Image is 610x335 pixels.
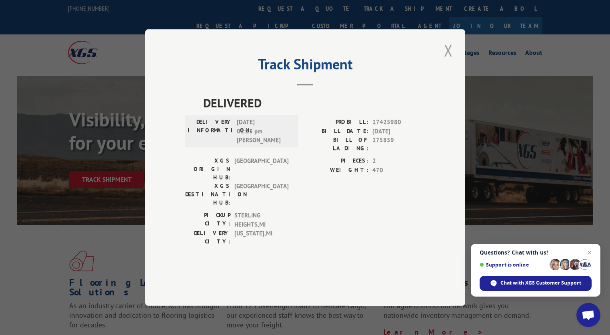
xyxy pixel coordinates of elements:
span: DELIVERED [203,94,425,112]
label: PIECES: [305,156,368,166]
span: 2 [372,156,425,166]
label: BILL DATE: [305,127,368,136]
label: DELIVERY INFORMATION: [188,118,233,145]
span: Chat with XGS Customer Support [480,276,592,291]
label: WEIGHT: [305,166,368,175]
h2: Track Shipment [185,58,425,74]
span: [DATE] [372,127,425,136]
label: DELIVERY CITY: [185,229,230,246]
span: 17425980 [372,118,425,127]
span: Support is online [480,262,547,268]
span: [GEOGRAPHIC_DATA] [234,156,288,182]
label: XGS ORIGIN HUB: [185,156,230,182]
label: BILL OF LADING: [305,136,368,152]
label: PICKUP CITY: [185,211,230,229]
a: Open chat [576,303,600,327]
label: XGS DESTINATION HUB: [185,182,230,207]
span: [US_STATE] , MI [234,229,288,246]
button: Close modal [442,39,455,61]
span: [GEOGRAPHIC_DATA] [234,182,288,207]
span: [DATE] 01:35 pm [PERSON_NAME] [237,118,291,145]
span: 470 [372,166,425,175]
span: Chat with XGS Customer Support [500,279,581,287]
label: PROBILL: [305,118,368,127]
span: Questions? Chat with us! [480,249,592,256]
span: 275859 [372,136,425,152]
span: STERLING HEIGHTS , MI [234,211,288,229]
